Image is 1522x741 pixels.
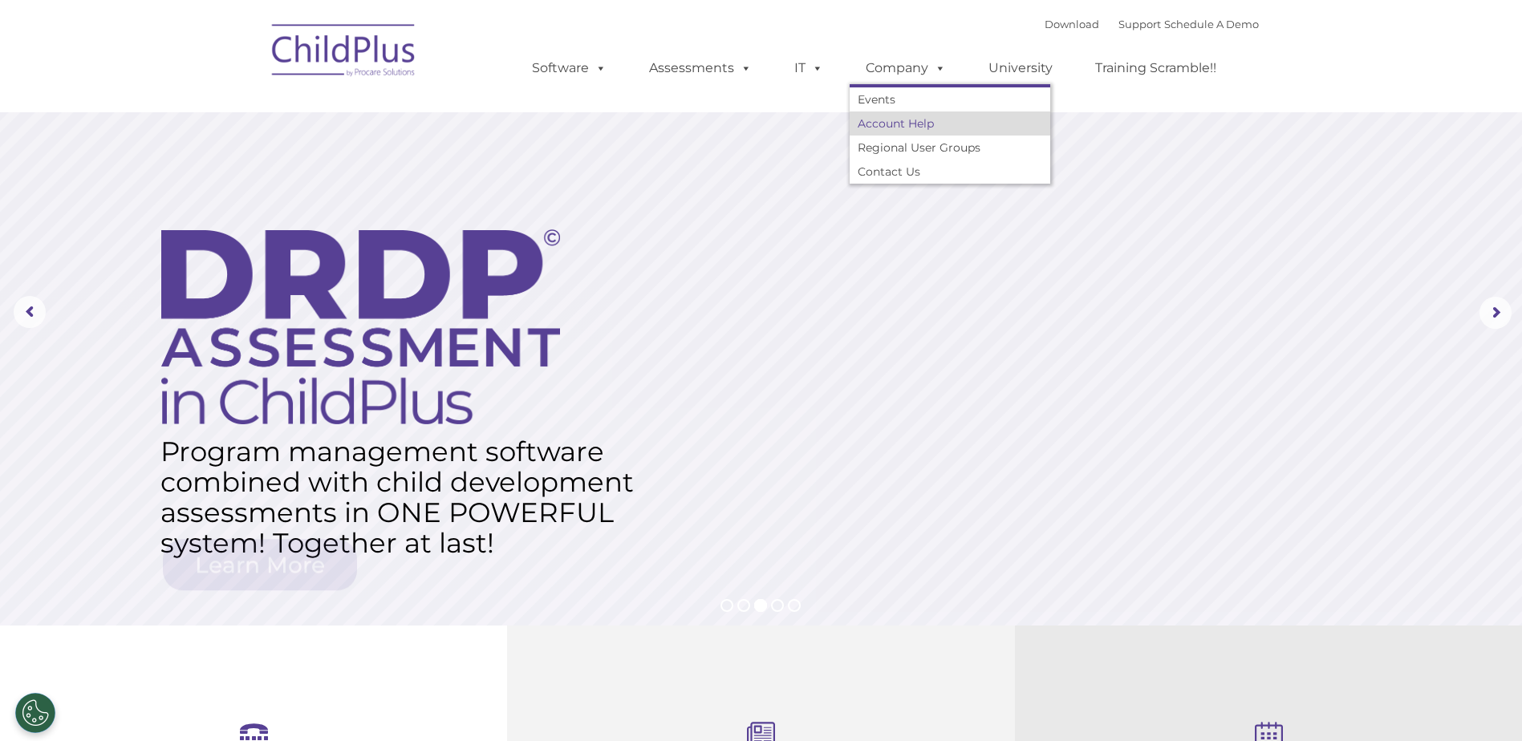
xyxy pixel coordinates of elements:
a: Download [1045,18,1099,30]
a: University [972,52,1069,84]
a: Schedule A Demo [1164,18,1259,30]
img: DRDP Assessment in ChildPlus [161,229,560,424]
a: Software [516,52,623,84]
a: Learn More [163,539,357,590]
font: | [1045,18,1259,30]
a: Account Help [850,111,1050,136]
rs-layer: Program management software combined with child development assessments in ONE POWERFUL system! T... [160,436,647,558]
a: IT [778,52,839,84]
a: Regional User Groups [850,136,1050,160]
a: Contact Us [850,160,1050,184]
a: Training Scramble!! [1079,52,1232,84]
span: Last name [223,106,272,118]
span: Phone number [223,172,291,184]
a: Support [1118,18,1161,30]
img: ChildPlus by Procare Solutions [264,13,424,93]
button: Cookies Settings [15,693,55,733]
a: Company [850,52,962,84]
a: Assessments [633,52,768,84]
a: Events [850,87,1050,111]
